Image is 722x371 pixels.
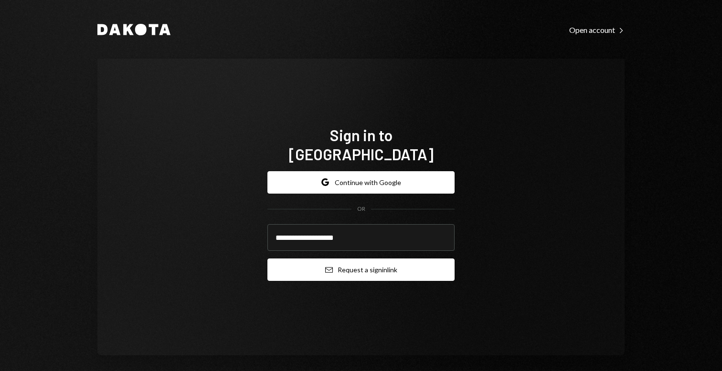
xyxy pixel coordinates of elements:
[357,205,365,213] div: OR
[267,258,455,281] button: Request a signinlink
[267,125,455,164] h1: Sign in to [GEOGRAPHIC_DATA]
[569,25,625,35] div: Open account
[569,24,625,35] a: Open account
[267,171,455,194] button: Continue with Google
